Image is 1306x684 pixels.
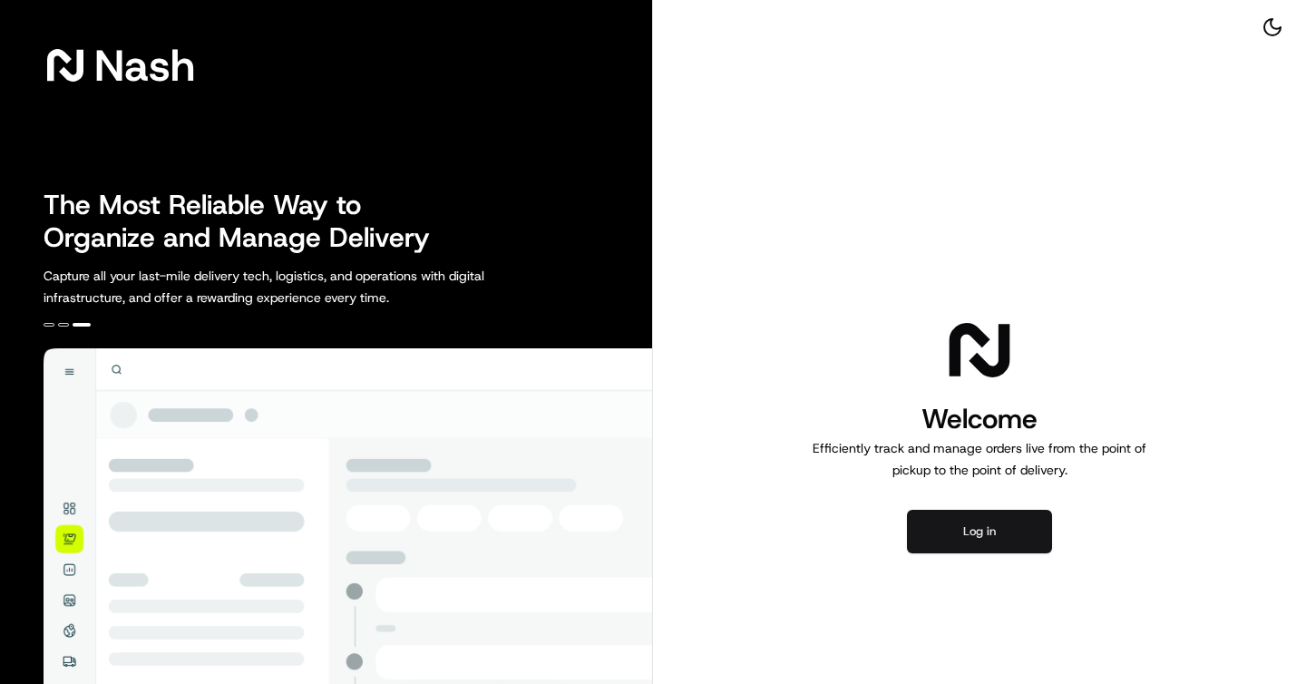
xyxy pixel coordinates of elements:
button: Log in [907,510,1052,553]
p: Efficiently track and manage orders live from the point of pickup to the point of delivery. [805,437,1154,481]
p: Capture all your last-mile delivery tech, logistics, and operations with digital infrastructure, ... [44,265,566,308]
h1: Welcome [805,401,1154,437]
span: Nash [94,47,195,83]
h2: The Most Reliable Way to Organize and Manage Delivery [44,189,450,254]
